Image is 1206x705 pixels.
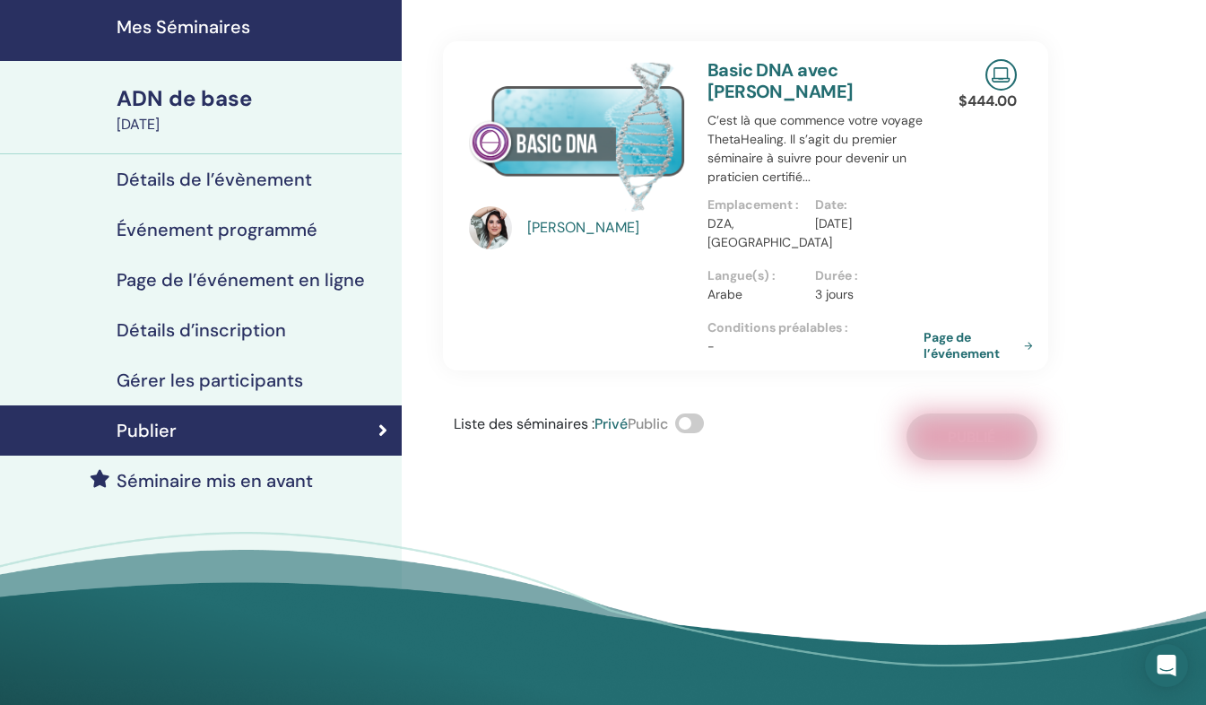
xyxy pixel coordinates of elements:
[967,91,1017,110] font: 444.00
[594,414,628,433] span: Privé
[707,111,924,187] p: C’est là que commence votre voyage ThetaHealing. Il s’agit du premier séminaire à suivre pour dev...
[707,318,924,337] p: Conditions préalables :
[985,59,1017,91] img: Live Online Seminar
[707,285,805,304] p: Arabe
[469,59,685,212] img: Basic DNA
[117,169,312,190] h4: Détails de l’évènement
[924,329,1040,361] a: Page de l’événement
[117,269,365,291] h4: Page de l’événement en ligne
[815,285,913,304] p: 3 jours
[117,370,303,391] h4: Gérer les participants
[117,319,286,341] h4: Détails d’inscription
[815,266,913,285] p: Durée :
[117,16,391,38] h4: Mes Séminaires
[707,266,805,285] p: Langue(s) :
[815,196,913,214] p: Date :
[707,196,805,214] p: Emplacement :
[1145,644,1188,687] div: Ouvrez Intercom Messenger
[106,83,402,135] a: ADN de base[DATE]
[707,214,805,252] p: DZA, [GEOGRAPHIC_DATA]
[117,420,177,441] h4: Publier
[527,217,690,239] a: [PERSON_NAME]
[628,414,668,433] span: Public
[117,219,317,240] h4: Événement programmé
[117,83,391,114] div: ADN de base
[117,114,391,135] div: [DATE]
[454,414,594,433] span: Liste des séminaires :
[707,58,854,103] a: Basic DNA avec [PERSON_NAME]
[707,337,924,356] p: -
[117,470,313,492] h4: Séminaire mis en avant
[815,214,913,233] p: [DATE]
[959,91,1017,112] p: $
[469,206,512,249] img: default.jpg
